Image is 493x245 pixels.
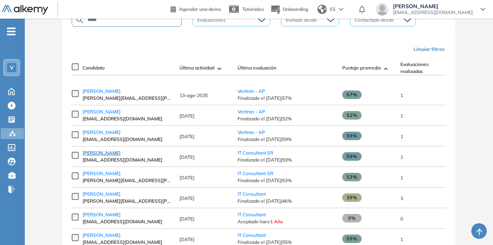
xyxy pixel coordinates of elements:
span: Tutoriales [242,6,264,12]
span: 1 [400,134,403,139]
a: [PERSON_NAME] [83,191,172,198]
span: [PERSON_NAME] [83,212,121,217]
span: [PERSON_NAME][EMAIL_ADDRESS][PERSON_NAME][DOMAIN_NAME] [83,95,172,102]
span: V [10,64,14,71]
i: - [7,31,16,32]
span: 39% [342,193,362,202]
a: Veritran - AP [238,109,265,115]
a: IT Consultant [238,232,266,238]
span: Última actividad [179,64,214,71]
span: 1 Año [270,219,283,224]
span: [PERSON_NAME][EMAIL_ADDRESS][PERSON_NAME][DOMAIN_NAME] [83,177,172,184]
a: IT Consultant [238,212,266,217]
a: [PERSON_NAME] [83,170,172,177]
a: Veritran - AP [238,129,265,135]
a: [PERSON_NAME] [83,88,172,95]
a: IT Consultant SR [238,170,273,176]
span: 1 [400,154,403,160]
span: ES [330,6,336,13]
a: Agendar una demo [171,4,221,13]
img: [missing "en.ARROW_ALT" translation] [384,68,388,70]
span: [PERSON_NAME] [83,109,121,115]
span: [PERSON_NAME] [83,191,121,197]
span: Finalizado el [DATE] | 59% [238,156,334,163]
span: 55% [342,235,362,243]
span: 53% [342,173,362,181]
span: Finalizado el [DATE] | 53% [238,177,334,184]
span: [PERSON_NAME] [393,3,473,9]
span: 1 [400,92,403,98]
button: Onboarding [270,1,308,18]
span: [PERSON_NAME] [83,129,121,135]
span: 1 [400,175,403,181]
span: 0% [342,214,362,222]
img: [missing "en.ARROW_ALT" translation] [217,68,221,70]
span: 3 [400,195,403,201]
span: [DATE] [179,175,195,181]
span: Finalizado el [DATE] | 52% [238,115,334,122]
span: Aceptado hace [238,218,334,225]
span: [EMAIL_ADDRESS][DOMAIN_NAME] [83,136,172,143]
a: [PERSON_NAME] [83,232,172,239]
span: [EMAIL_ADDRESS][DOMAIN_NAME] [83,218,172,225]
span: [EMAIL_ADDRESS][DOMAIN_NAME] [393,9,473,16]
img: world [317,5,327,14]
span: Candidato [83,64,105,71]
span: 1 [400,236,403,242]
a: IT Consultant [238,191,266,197]
span: Última evaluación [238,64,276,71]
span: 13-ago-2025 [179,92,208,98]
span: [DATE] [179,154,195,160]
span: Onboarding [283,6,308,12]
span: [PERSON_NAME][EMAIL_ADDRESS][PERSON_NAME][PERSON_NAME][DOMAIN_NAME] [83,198,172,205]
span: Finalizado el [DATE] | 46% [238,198,334,205]
span: [DATE] [179,236,195,242]
span: [EMAIL_ADDRESS][DOMAIN_NAME] [83,156,172,163]
span: [PERSON_NAME] [83,150,121,156]
a: [PERSON_NAME] [83,129,172,136]
span: [PERSON_NAME] [83,232,121,238]
span: 1 [400,113,403,119]
span: [DATE] [179,195,195,201]
a: Veritran - AP [238,88,265,94]
span: [DATE] [179,216,195,222]
span: 59% [342,132,362,140]
span: [DATE] [179,134,195,139]
span: 52% [342,111,362,120]
span: Evaluaciones realizadas [400,61,444,75]
span: [EMAIL_ADDRESS][DOMAIN_NAME] [83,115,172,122]
img: Logo [2,5,48,15]
span: Finalizado el [DATE] | 57% [238,95,334,102]
span: [PERSON_NAME] [83,170,121,176]
span: Finalizado el [DATE] | 59% [238,136,334,143]
a: [PERSON_NAME] [83,211,172,218]
span: [PERSON_NAME] [83,88,121,94]
img: SEARCH_ALT [75,15,84,25]
a: IT Consultant SR [238,150,273,156]
span: Puntaje promedio [342,64,381,71]
a: [PERSON_NAME] [83,108,172,115]
span: 0 [400,216,403,222]
img: arrow [339,8,343,11]
span: Agendar una demo [179,6,221,12]
span: 59% [342,152,362,161]
button: Limpiar filtros [410,43,448,56]
span: [DATE] [179,113,195,119]
span: 57% [342,90,362,99]
a: [PERSON_NAME] [83,149,172,156]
